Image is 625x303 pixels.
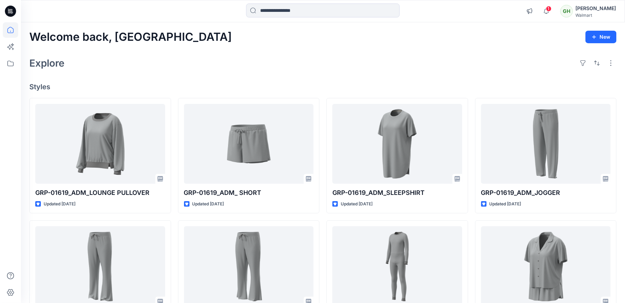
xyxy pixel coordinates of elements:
[576,13,616,18] div: Walmart
[332,104,462,184] a: GRP-01619_ADM_SLEEPSHIRT
[560,5,573,17] div: GH
[35,188,165,198] p: GRP-01619_ADM_LOUNGE PULLOVER
[29,31,232,44] h2: Welcome back, [GEOGRAPHIC_DATA]
[192,200,224,208] p: Updated [DATE]
[184,188,314,198] p: GRP-01619_ADM_ SHORT
[35,104,165,184] a: GRP-01619_ADM_LOUNGE PULLOVER
[481,104,611,184] a: GRP-01619_ADM_JOGGER
[481,188,611,198] p: GRP-01619_ADM_JOGGER
[332,188,462,198] p: GRP-01619_ADM_SLEEPSHIRT
[44,200,75,208] p: Updated [DATE]
[184,104,314,184] a: GRP-01619_ADM_ SHORT
[546,6,552,12] span: 1
[576,4,616,13] div: [PERSON_NAME]
[29,83,617,91] h4: Styles
[341,200,373,208] p: Updated [DATE]
[490,200,521,208] p: Updated [DATE]
[29,58,65,69] h2: Explore
[586,31,617,43] button: New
